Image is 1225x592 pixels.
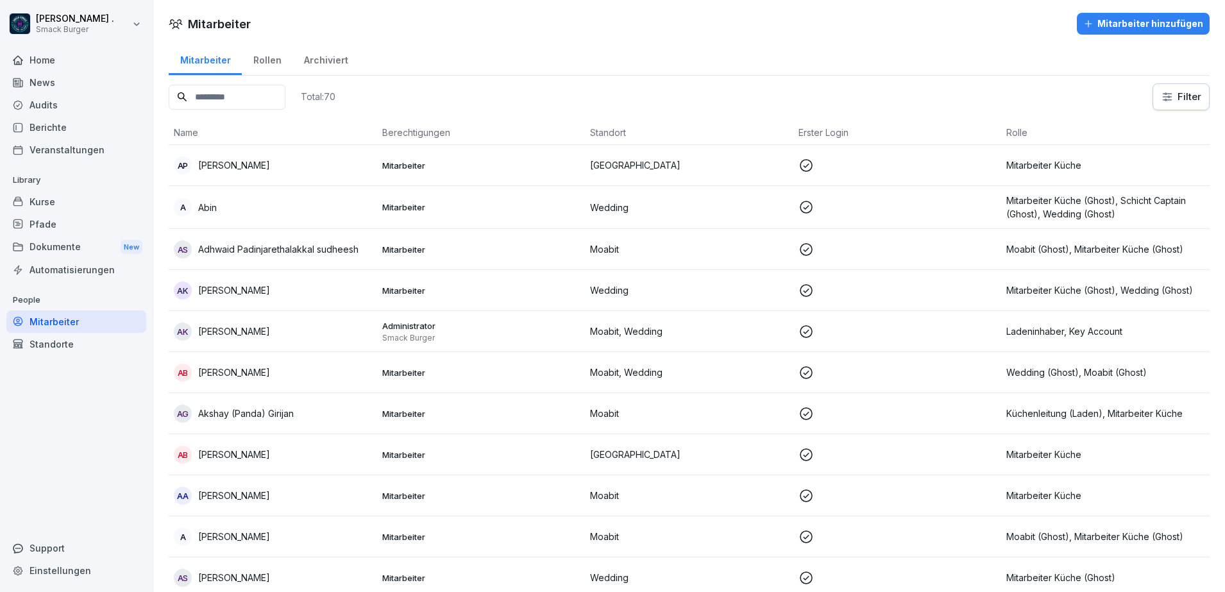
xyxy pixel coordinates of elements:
p: Moabit [590,242,788,256]
a: News [6,71,146,94]
a: Pfade [6,213,146,235]
p: [PERSON_NAME] [198,448,270,461]
p: Abin [198,201,217,214]
div: A [174,198,192,216]
div: AA [174,487,192,505]
p: [PERSON_NAME] [198,489,270,502]
a: Automatisierungen [6,258,146,281]
p: Mitarbeiter [382,408,580,419]
a: Mitarbeiter [6,310,146,333]
p: Moabit [590,530,788,543]
a: Kurse [6,190,146,213]
p: [PERSON_NAME] [198,571,270,584]
div: aB [174,446,192,464]
div: AG [174,405,192,423]
p: Mitarbeiter Küche (Ghost) [1006,571,1204,584]
div: New [121,240,142,255]
a: Veranstaltungen [6,139,146,161]
p: [GEOGRAPHIC_DATA] [590,158,788,172]
p: Mitarbeiter [382,244,580,255]
p: [PERSON_NAME] [198,158,270,172]
h1: Mitarbeiter [188,15,251,33]
th: Erster Login [793,121,1002,145]
button: Mitarbeiter hinzufügen [1077,13,1210,35]
p: Wedding [590,571,788,584]
div: ak [174,282,192,300]
p: Akshay (Panda) Girijan [198,407,294,420]
th: Name [169,121,377,145]
p: Mitarbeiter [382,201,580,213]
div: AK [174,323,192,341]
div: Support [6,537,146,559]
p: Ladeninhaber, Key Account [1006,325,1204,338]
p: [GEOGRAPHIC_DATA] [590,448,788,461]
p: Mitarbeiter Küche (Ghost), Schicht Captain (Ghost), Wedding (Ghost) [1006,194,1204,221]
p: Mitarbeiter [382,160,580,171]
a: Mitarbeiter [169,42,242,75]
p: Wedding [590,201,788,214]
p: Mitarbeiter Küche [1006,158,1204,172]
p: Total: 70 [301,90,335,103]
div: Mitarbeiter hinzufügen [1083,17,1203,31]
p: Wedding [590,283,788,297]
p: Mitarbeiter Küche [1006,489,1204,502]
p: Mitarbeiter Küche (Ghost), Wedding (Ghost) [1006,283,1204,297]
div: AP [174,156,192,174]
p: People [6,290,146,310]
p: [PERSON_NAME] [198,366,270,379]
p: Mitarbeiter Küche [1006,448,1204,461]
p: Moabit (Ghost), Mitarbeiter Küche (Ghost) [1006,242,1204,256]
p: Mitarbeiter [382,449,580,461]
p: Moabit [590,489,788,502]
p: Küchenleitung (Laden), Mitarbeiter Küche [1006,407,1204,420]
p: [PERSON_NAME] [198,325,270,338]
p: Mitarbeiter [382,572,580,584]
p: Moabit (Ghost), Mitarbeiter Küche (Ghost) [1006,530,1204,543]
p: Smack Burger [36,25,114,34]
p: Wedding (Ghost), Moabit (Ghost) [1006,366,1204,379]
p: [PERSON_NAME] [198,283,270,297]
div: As [174,569,192,587]
p: Mitarbeiter [382,367,580,378]
p: [PERSON_NAME] . [36,13,114,24]
p: Administrator [382,320,580,332]
p: Mitarbeiter [382,531,580,543]
div: Dokumente [6,235,146,259]
div: As [174,241,192,258]
th: Berechtigungen [377,121,586,145]
a: Archiviert [292,42,359,75]
a: Standorte [6,333,146,355]
p: Moabit, Wedding [590,366,788,379]
p: Moabit [590,407,788,420]
div: aB [174,364,192,382]
div: Filter [1161,90,1201,103]
p: Library [6,170,146,190]
p: Smack Burger [382,333,580,343]
button: Filter [1153,84,1209,110]
th: Standort [585,121,793,145]
a: Rollen [242,42,292,75]
a: DokumenteNew [6,235,146,259]
p: [PERSON_NAME] [198,530,270,543]
a: Home [6,49,146,71]
a: Audits [6,94,146,116]
a: Berichte [6,116,146,139]
p: Moabit, Wedding [590,325,788,338]
a: Einstellungen [6,559,146,582]
div: A [174,528,192,546]
th: Rolle [1001,121,1210,145]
